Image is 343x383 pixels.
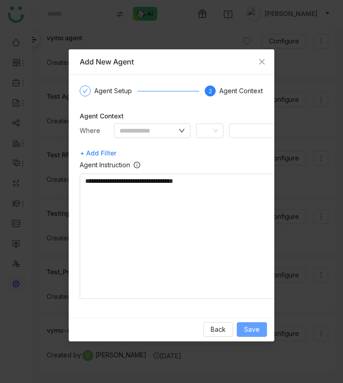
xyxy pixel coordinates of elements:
[250,49,274,74] button: Close
[203,322,233,337] button: Back
[209,88,212,95] span: 2
[80,160,140,170] label: Agent Instruction
[80,146,116,160] span: + Add Filter
[244,324,260,335] span: Save
[219,85,263,96] div: Agent Context
[237,322,267,337] button: Save
[80,57,263,67] div: Add New Agent
[211,324,226,335] span: Back
[94,85,137,96] div: Agent Setup
[80,127,100,134] span: Where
